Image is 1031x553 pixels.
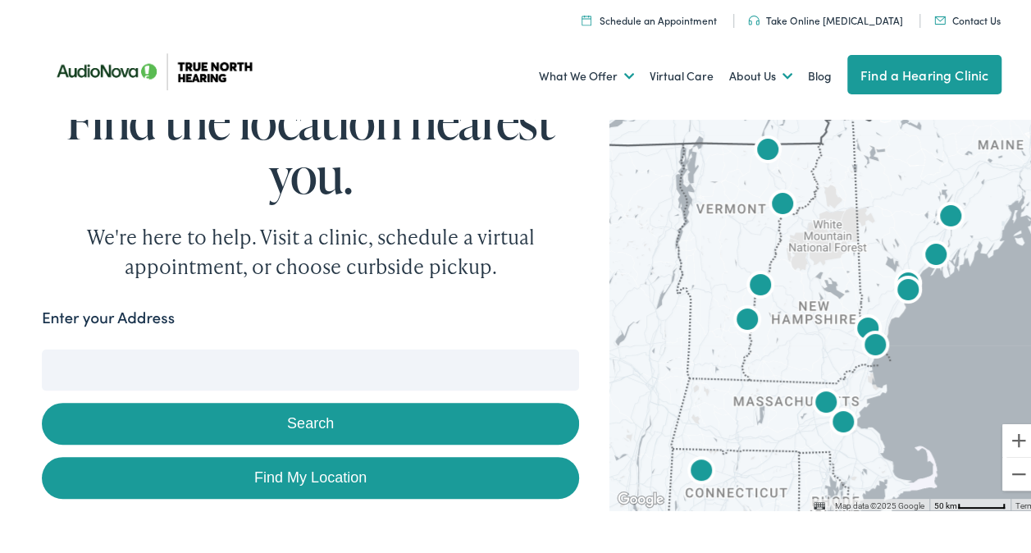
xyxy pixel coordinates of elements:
[934,13,946,21] img: Mail icon in color code ffb348, used for communication purposes
[847,52,1001,91] a: Find a Hearing Clinic
[934,498,957,507] span: 50 km
[817,395,869,447] div: AudioNova
[42,400,579,441] button: Search
[849,318,901,370] div: AudioNova
[539,43,634,103] a: What We Offer
[675,443,728,496] div: AudioNova
[42,346,579,387] input: Enter your address or zip code
[42,454,579,496] a: Find My Location
[910,227,962,280] div: AudioNova
[729,43,792,103] a: About Us
[748,10,903,24] a: Take Online [MEDICAL_DATA]
[741,122,794,175] div: AudioNova
[614,486,668,507] a: Open this area in Google Maps (opens a new window)
[842,301,894,354] div: AudioNova
[835,498,924,507] span: Map data ©2025 Google
[650,43,714,103] a: Virtual Care
[882,256,934,308] div: AudioNova
[614,486,668,507] img: Google
[814,497,825,509] button: Keyboard shortcuts
[934,10,1001,24] a: Contact Us
[48,219,573,278] div: We're here to help. Visit a clinic, schedule a virtual appointment, or choose curbside pickup.
[800,375,852,427] div: AudioNova
[924,189,977,241] div: True North Hearing by AudioNova
[808,43,832,103] a: Blog
[734,258,787,310] div: True North Hearing by AudioNova
[756,176,809,229] div: AudioNova
[882,263,934,315] div: AudioNova
[582,11,591,22] img: Icon symbolizing a calendar in color code ffb348
[42,90,579,199] h1: Find the location nearest you.
[929,496,1010,507] button: Map Scale: 50 km per 55 pixels
[748,12,760,22] img: Headphones icon in color code ffb348
[582,10,717,24] a: Schedule an Appointment
[721,292,773,345] div: AudioNova
[42,303,175,327] label: Enter your Address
